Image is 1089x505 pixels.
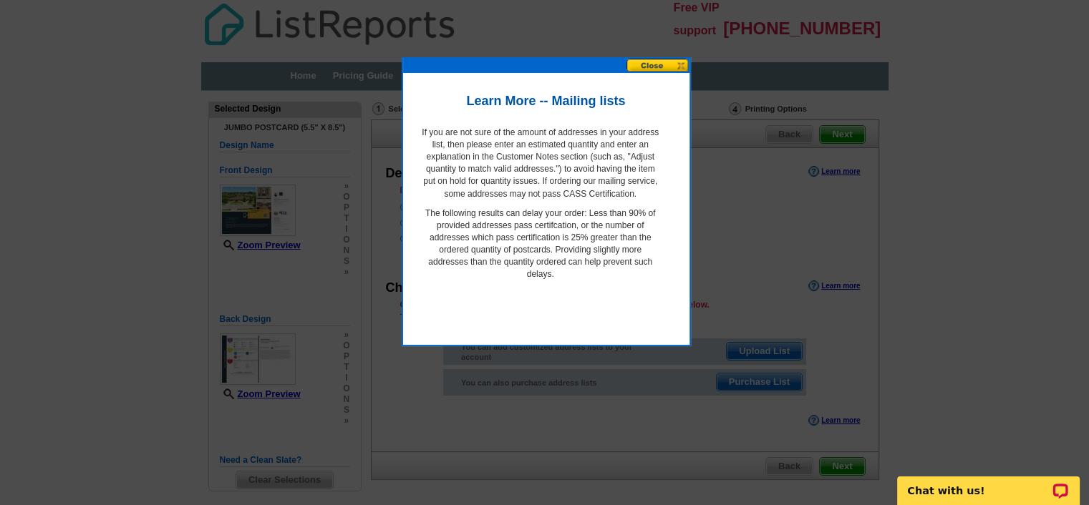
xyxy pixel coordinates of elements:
p: If you are not sure of the amount of addresses in your address list, then please enter an estimat... [421,127,660,200]
h2: Learn More -- Mailing lists [410,94,682,109]
iframe: LiveChat chat widget [888,460,1089,505]
p: The following results can delay your order: Less than 90% of provided addresses pass certifcation... [421,207,660,281]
